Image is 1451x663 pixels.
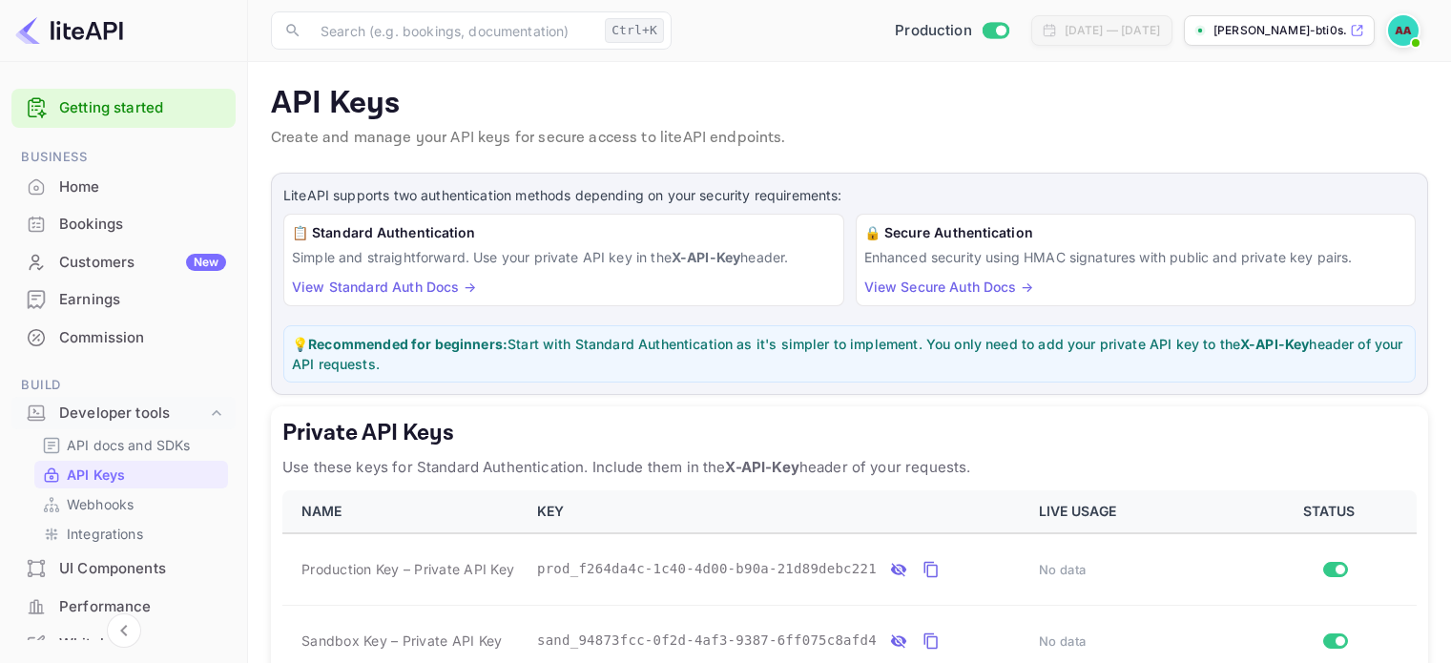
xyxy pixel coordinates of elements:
span: Sandbox Key – Private API Key [301,631,502,651]
div: API Keys [34,461,228,488]
a: Integrations [42,524,220,544]
div: Commission [59,327,226,349]
strong: X-API-Key [725,458,798,476]
span: No data [1039,633,1087,649]
a: Earnings [11,281,236,317]
div: Switch to Sandbox mode [887,20,1016,42]
a: Getting started [59,97,226,119]
div: New [186,254,226,271]
a: Webhooks [42,494,220,514]
div: Performance [11,589,236,626]
a: UI Components [11,550,236,586]
div: CustomersNew [11,244,236,281]
div: Ctrl+K [605,18,664,43]
div: UI Components [59,558,226,580]
div: Getting started [11,89,236,128]
div: API docs and SDKs [34,431,228,459]
p: API docs and SDKs [67,435,191,455]
a: Bookings [11,206,236,241]
div: Bookings [11,206,236,243]
div: Customers [59,252,226,274]
th: STATUS [1249,490,1417,533]
p: API Keys [271,85,1428,123]
p: [PERSON_NAME]-bti0s.nuit... [1213,22,1346,39]
h6: 📋 Standard Authentication [292,222,836,243]
span: sand_94873fcc-0f2d-4af3-9387-6ff075c8afd4 [537,631,877,651]
p: LiteAPI supports two authentication methods depending on your security requirements: [283,185,1416,206]
span: Business [11,147,236,168]
th: NAME [282,490,526,533]
button: Collapse navigation [107,613,141,648]
div: [DATE] — [DATE] [1065,22,1160,39]
div: Webhooks [34,490,228,518]
span: prod_f264da4c-1c40-4d00-b90a-21d89debc221 [537,559,877,579]
div: Developer tools [59,403,207,425]
input: Search (e.g. bookings, documentation) [309,11,597,50]
p: Webhooks [67,494,134,514]
a: Commission [11,320,236,355]
p: Use these keys for Standard Authentication. Include them in the header of your requests. [282,456,1417,479]
div: Integrations [34,520,228,548]
th: LIVE USAGE [1027,490,1250,533]
img: Apurva Amin [1388,15,1419,46]
div: Earnings [59,289,226,311]
div: Home [59,176,226,198]
div: Bookings [59,214,226,236]
a: Whitelabel [11,626,236,661]
div: UI Components [11,550,236,588]
div: Earnings [11,281,236,319]
p: Enhanced security using HMAC signatures with public and private key pairs. [864,247,1408,267]
a: View Secure Auth Docs → [864,279,1033,295]
strong: Recommended for beginners: [308,336,508,352]
p: API Keys [67,465,125,485]
p: Integrations [67,524,143,544]
div: Home [11,169,236,206]
h6: 🔒 Secure Authentication [864,222,1408,243]
p: 💡 Start with Standard Authentication as it's simpler to implement. You only need to add your priv... [292,334,1407,374]
a: API docs and SDKs [42,435,220,455]
a: CustomersNew [11,244,236,280]
span: Production Key – Private API Key [301,559,514,579]
p: Simple and straightforward. Use your private API key in the header. [292,247,836,267]
a: View Standard Auth Docs → [292,279,476,295]
strong: X-API-Key [672,249,740,265]
span: Production [895,20,972,42]
a: API Keys [42,465,220,485]
div: Whitelabel [59,633,226,655]
div: Developer tools [11,397,236,430]
p: Create and manage your API keys for secure access to liteAPI endpoints. [271,127,1428,150]
th: KEY [526,490,1027,533]
div: Commission [11,320,236,357]
h5: Private API Keys [282,418,1417,448]
strong: X-API-Key [1240,336,1309,352]
a: Performance [11,589,236,624]
div: Performance [59,596,226,618]
img: LiteAPI logo [15,15,123,46]
a: Home [11,169,236,204]
span: Build [11,375,236,396]
span: No data [1039,562,1087,577]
